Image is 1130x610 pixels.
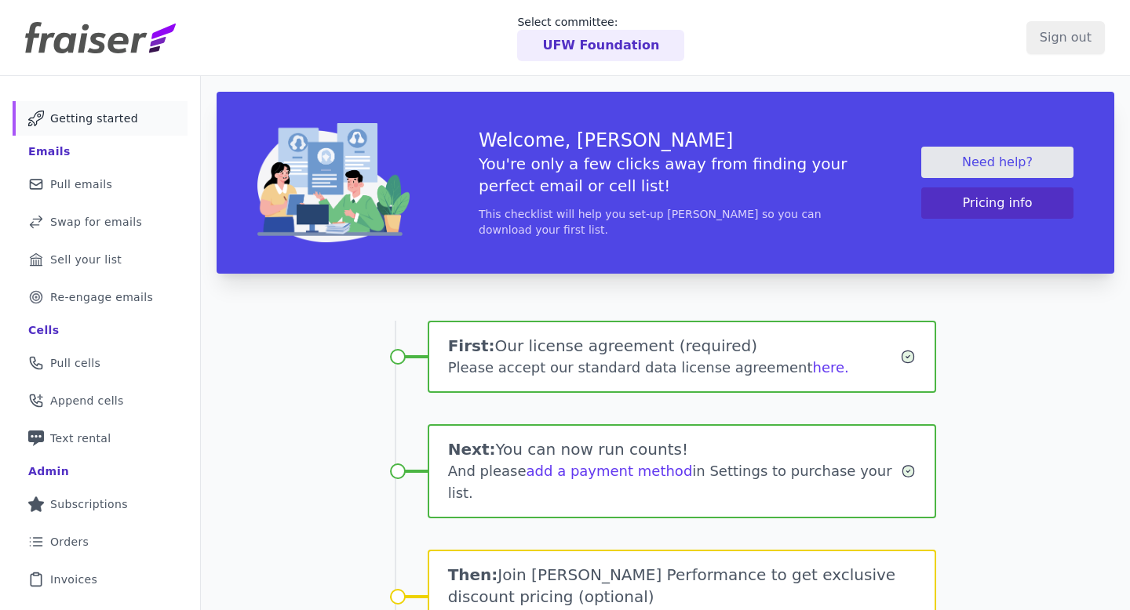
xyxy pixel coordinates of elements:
[13,167,188,202] a: Pull emails
[448,564,917,608] h1: Join [PERSON_NAME] Performance to get exclusive discount pricing (optional)
[257,123,410,242] img: img
[921,187,1073,219] button: Pricing info
[50,496,128,512] span: Subscriptions
[13,421,188,456] a: Text rental
[25,22,176,53] img: Fraiser Logo
[479,128,852,153] h3: Welcome, [PERSON_NAME]
[479,153,852,197] h5: You're only a few clicks away from finding your perfect email or cell list!
[50,355,100,371] span: Pull cells
[13,562,188,597] a: Invoices
[28,463,69,479] div: Admin
[50,111,138,126] span: Getting started
[28,322,59,338] div: Cells
[448,565,498,584] span: Then:
[13,205,188,239] a: Swap for emails
[13,487,188,521] a: Subscriptions
[50,252,122,267] span: Sell your list
[448,336,495,355] span: First:
[479,206,852,238] p: This checklist will help you set-up [PERSON_NAME] so you can download your first list.
[13,525,188,559] a: Orders
[448,335,901,357] h1: Our license agreement (required)
[50,430,111,446] span: Text rental
[13,280,188,314] a: Re-engage emails
[448,460,902,504] div: And please in Settings to purchase your list.
[13,242,188,277] a: Sell your list
[448,440,496,459] span: Next:
[50,214,142,230] span: Swap for emails
[50,176,112,192] span: Pull emails
[13,101,188,136] a: Getting started
[50,534,89,550] span: Orders
[13,346,188,380] a: Pull cells
[50,289,153,305] span: Re-engage emails
[448,438,902,460] h1: You can now run counts!
[542,36,659,55] p: UFW Foundation
[1026,21,1105,54] input: Sign out
[13,383,188,418] a: Append cells
[448,357,901,379] div: Please accept our standard data license agreement
[50,393,124,408] span: Append cells
[50,572,97,587] span: Invoices
[527,463,693,479] a: add a payment method
[921,147,1073,178] a: Need help?
[517,14,684,30] p: Select committee:
[517,14,684,61] a: Select committee: UFW Foundation
[28,143,71,159] div: Emails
